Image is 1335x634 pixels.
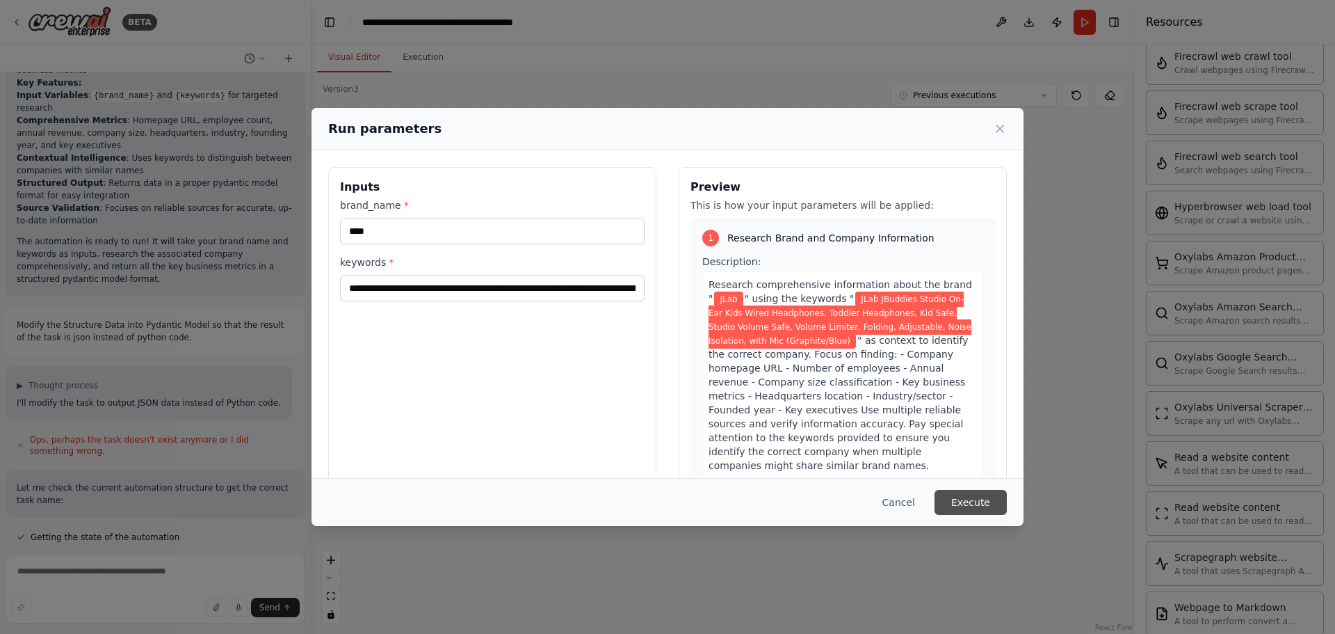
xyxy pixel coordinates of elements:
span: Variable: brand_name [714,292,743,307]
label: brand_name [340,198,645,212]
span: Research comprehensive information about the brand " [709,279,972,304]
button: Cancel [871,490,926,515]
span: " using the keywords " [745,293,855,304]
h3: Inputs [340,179,645,196]
button: Execute [934,490,1007,515]
span: Description: [702,256,761,267]
div: 1 [702,230,719,246]
h3: Preview [690,179,995,196]
label: keywords [340,255,645,269]
span: Research Brand and Company Information [727,231,934,245]
h2: Run parameters [328,119,442,138]
span: Variable: keywords [709,292,971,349]
p: This is how your input parameters will be applied: [690,198,995,212]
span: " as context to identify the correct company. Focus on finding: - Company homepage URL - Number o... [709,335,969,471]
